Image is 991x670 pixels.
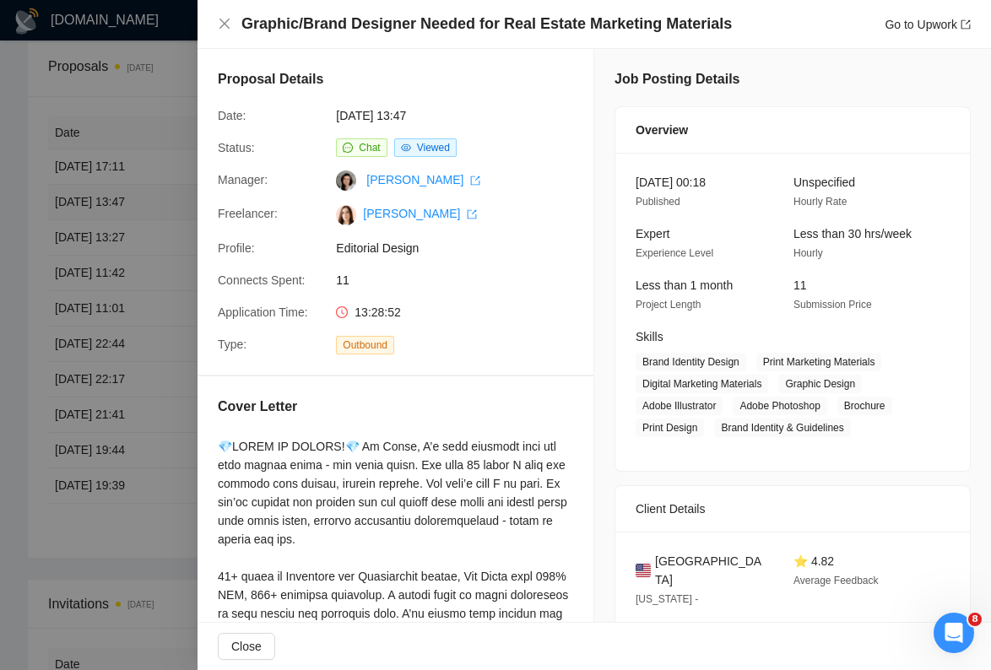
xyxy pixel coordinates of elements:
span: Date: [218,109,246,122]
button: Close [218,633,275,660]
span: [GEOGRAPHIC_DATA] [655,552,766,589]
span: 11 [793,278,807,292]
div: Client Details [636,486,950,532]
span: Overview [636,121,688,139]
h4: Graphic/Brand Designer Needed for Real Estate Marketing Materials [241,14,732,35]
span: 8 [968,613,982,626]
span: export [470,176,480,186]
iframe: Intercom live chat [934,613,974,653]
span: Connects Spent: [218,273,306,287]
h5: Cover Letter [218,397,297,417]
img: c1xla-haZDe3rTgCpy3_EKqnZ9bE1jCu9HkBpl3J4QwgQIcLjIh-6uLdGjM-EeUJe5 [336,205,356,225]
span: Submission Price [793,299,872,311]
span: Less than 30 hrs/week [793,227,912,240]
span: eye [401,143,411,153]
a: Go to Upworkexport [885,18,971,31]
span: Brand Identity Design [636,353,746,371]
span: Hourly [793,247,823,259]
span: Print Marketing Materials [756,353,882,371]
span: Brochure [837,397,892,415]
span: Freelancer: [218,207,278,220]
a: [PERSON_NAME] export [363,207,477,220]
span: Skills [636,330,663,343]
span: Adobe Illustrator [636,397,723,415]
span: Unspecified [793,176,855,189]
span: message [343,143,353,153]
span: Average Feedback [793,575,879,586]
span: close [218,17,231,30]
span: Close [231,637,262,656]
span: Print Design [636,419,704,437]
span: Expert [636,227,669,240]
span: Digital Marketing Materials [636,375,768,393]
span: 11 [336,271,589,289]
span: Status: [218,141,255,154]
span: clock-circle [336,306,348,318]
span: [DATE] 00:18 [636,176,706,189]
span: [DATE] 13:47 [336,106,589,125]
span: Editorial Design [336,239,589,257]
a: [PERSON_NAME] export [366,173,480,186]
span: Less than 1 month [636,278,733,292]
h5: Job Posting Details [615,69,739,89]
span: Graphic Design [778,375,862,393]
span: Experience Level [636,247,713,259]
span: export [961,19,971,30]
span: Chat [359,142,380,154]
h5: Proposal Details [218,69,323,89]
span: [US_STATE] - [636,593,698,605]
span: Application Time: [218,305,308,319]
button: Close [218,17,231,31]
span: 13:28:52 [355,305,401,319]
span: Type: [218,338,246,351]
span: Adobe Photoshop [733,397,826,415]
span: Brand Identity & Guidelines [714,419,850,437]
span: Outbound [336,336,394,354]
span: Manager: [218,173,268,186]
span: Profile: [218,241,255,255]
span: Project Length [636,299,701,311]
img: 🇺🇸 [636,561,651,580]
span: export [467,209,477,219]
span: ⭐ 4.82 [793,554,834,568]
span: Hourly Rate [793,196,847,208]
span: Viewed [417,142,450,154]
span: Published [636,196,680,208]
